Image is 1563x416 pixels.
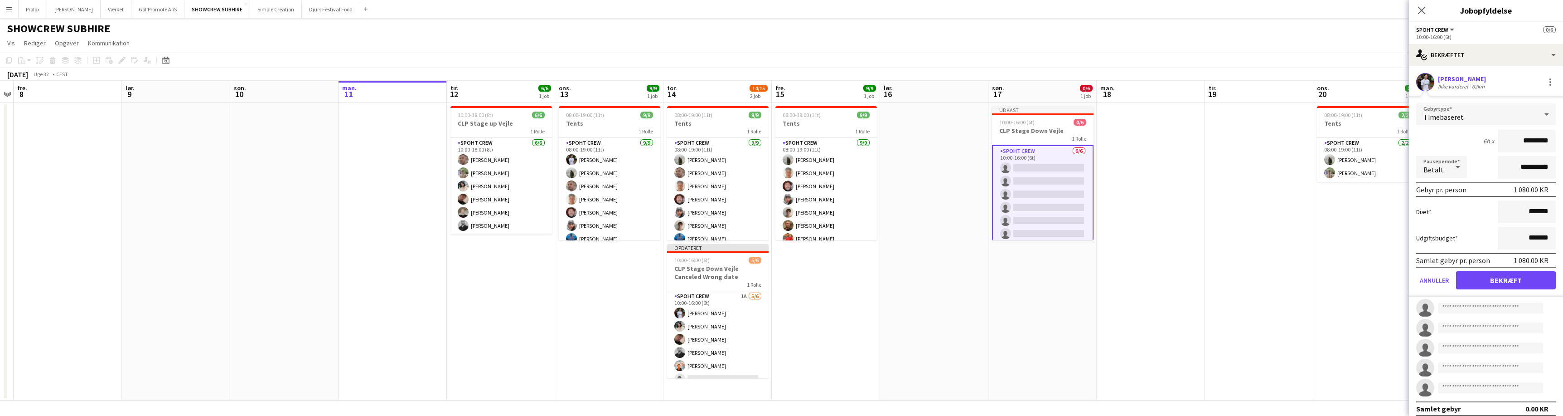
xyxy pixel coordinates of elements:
[1416,271,1452,289] button: Annuller
[884,84,893,92] span: lør.
[667,244,769,378] div: Opdateret10:00-16:00 (6t)5/6CLP Stage Down Vejle Canceled Wrong date1 RolleSpoht Crew1A5/610:00-1...
[667,119,769,127] h3: Tents
[538,85,551,92] span: 6/6
[4,37,19,49] a: Vis
[1416,234,1458,242] label: Udgiftsbudget
[19,0,47,18] button: Profox
[747,281,761,288] span: 1 Rolle
[1080,85,1093,92] span: 0/6
[1398,112,1411,118] span: 2/2
[749,257,761,264] span: 5/6
[992,106,1094,113] div: Udkast
[775,84,785,92] span: fre.
[24,39,46,47] span: Rediger
[450,84,459,92] span: tir.
[84,37,133,49] a: Kommunikation
[1416,208,1432,216] label: Diæt
[566,112,604,118] span: 08:00-19:00 (11t)
[674,257,710,264] span: 10:00-16:00 (6t)
[864,93,876,99] div: 1 job
[992,106,1094,240] app-job-card: Udkast10:00-16:00 (6t)0/6CLP Stage Down Vejle1 RolleSpoht Crew0/610:00-16:00 (6t)
[775,119,877,127] h3: Tents
[857,112,870,118] span: 9/9
[234,84,246,92] span: søn.
[882,89,893,99] span: 16
[1207,89,1217,99] span: 19
[1438,75,1486,83] div: [PERSON_NAME]
[674,112,712,118] span: 08:00-19:00 (11t)
[1416,185,1466,194] div: Gebyr pr. person
[1543,26,1556,33] span: 0/6
[640,112,653,118] span: 9/9
[1409,44,1563,66] div: Bekræftet
[51,37,82,49] a: Opgaver
[1397,128,1411,135] span: 1 Rolle
[557,89,571,99] span: 13
[559,106,660,240] app-job-card: 08:00-19:00 (11t)9/9Tents1 RolleSpoht Crew9/908:00-19:00 (11t)[PERSON_NAME][PERSON_NAME][PERSON_N...
[88,39,130,47] span: Kommunikation
[30,71,53,78] span: Uge 32
[999,119,1035,126] span: 10:00-16:00 (6t)
[775,106,877,240] app-job-card: 08:00-19:00 (11t)9/9Tents1 RolleSpoht Crew9/908:00-19:00 (11t)[PERSON_NAME][PERSON_NAME][PERSON_N...
[1514,185,1548,194] div: 1 080.00 KR
[1514,256,1548,265] div: 1 080.00 KR
[1317,106,1418,182] app-job-card: 08:00-19:00 (11t)2/2Tents1 RolleSpoht Crew2/208:00-19:00 (11t)[PERSON_NAME][PERSON_NAME]
[750,85,768,92] span: 14/15
[449,89,459,99] span: 12
[341,89,357,99] span: 11
[250,0,302,18] button: Simple Creation
[749,112,761,118] span: 9/9
[342,84,357,92] span: man.
[1080,93,1092,99] div: 1 job
[1525,404,1548,413] div: 0.00 KR
[56,71,68,78] div: CEST
[530,128,545,135] span: 1 Rolle
[1317,119,1418,127] h3: Tents
[1099,89,1115,99] span: 18
[1416,26,1456,33] button: Spoht Crew
[559,138,660,274] app-card-role: Spoht Crew9/908:00-19:00 (11t)[PERSON_NAME][PERSON_NAME][PERSON_NAME][PERSON_NAME][PERSON_NAME][P...
[991,89,1004,99] span: 17
[747,128,761,135] span: 1 Rolle
[992,84,1004,92] span: søn.
[1456,271,1556,289] button: Bekræft
[532,112,545,118] span: 6/6
[992,145,1094,244] app-card-role: Spoht Crew0/610:00-16:00 (6t)
[450,106,552,235] app-job-card: 10:00-18:00 (8t)6/6CLP Stage up Vejle1 RolleSpoht Crew6/610:00-18:00 (8t)[PERSON_NAME][PERSON_NAM...
[55,39,79,47] span: Opgaver
[539,93,551,99] div: 1 job
[1423,113,1464,122] span: Timebaseret
[450,119,552,127] h3: CLP Stage up Vejle
[647,93,659,99] div: 1 job
[1209,84,1217,92] span: tir.
[855,128,870,135] span: 1 Rolle
[666,89,677,99] span: 14
[131,0,184,18] button: GolfPromote ApS
[16,89,27,99] span: 8
[1483,137,1494,145] div: 6h x
[667,264,769,281] h3: CLP Stage Down Vejle Canceled Wrong date
[1405,93,1417,99] div: 1 job
[7,22,110,35] h1: SHOWCREW SUBHIRE
[559,84,571,92] span: ons.
[1438,83,1470,90] div: Ikke vurderet
[1100,84,1115,92] span: man.
[1470,83,1486,90] div: 62km
[774,89,785,99] span: 15
[667,84,677,92] span: tor.
[667,106,769,240] app-job-card: 08:00-19:00 (11t)9/9Tents1 RolleSpoht Crew9/908:00-19:00 (11t)[PERSON_NAME][PERSON_NAME][PERSON_N...
[1317,138,1418,182] app-card-role: Spoht Crew2/208:00-19:00 (11t)[PERSON_NAME][PERSON_NAME]
[1316,89,1329,99] span: 20
[20,37,49,49] a: Rediger
[1416,256,1490,265] div: Samlet gebyr pr. person
[559,119,660,127] h3: Tents
[1416,34,1556,40] div: 10:00-16:00 (6t)
[126,84,135,92] span: lør.
[1416,404,1461,413] div: Samlet gebyr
